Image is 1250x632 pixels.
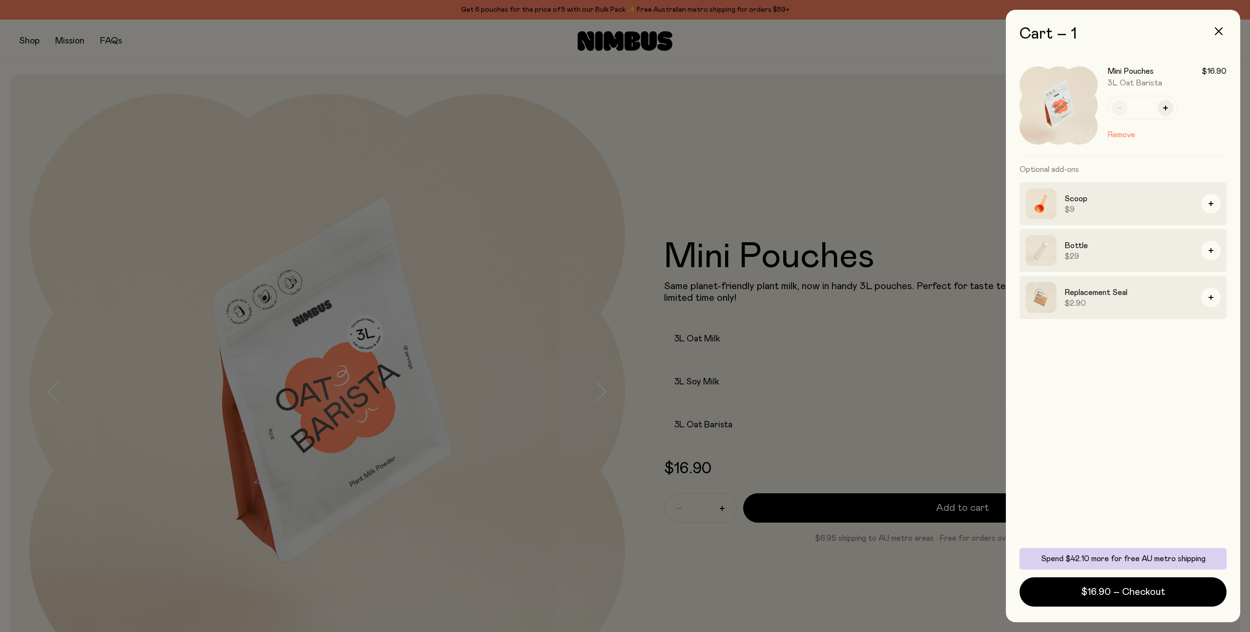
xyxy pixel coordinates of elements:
button: $16.90 – Checkout [1020,577,1227,607]
h3: Scoop [1064,193,1193,205]
h3: Bottle [1064,240,1193,252]
h2: Cart – 1 [1020,25,1227,43]
h3: Mini Pouches [1107,66,1154,76]
span: $16.90 – Checkout [1081,585,1165,599]
span: $2.90 [1064,298,1193,308]
p: Spend $42.10 more for free AU metro shipping [1025,554,1221,564]
h3: Replacement Seal [1064,287,1193,298]
button: Remove [1107,129,1135,141]
h3: Optional add-ons [1020,157,1227,182]
span: 3L Oat Barista [1107,79,1162,87]
span: $16.90 [1202,66,1227,76]
span: $9 [1064,205,1193,214]
span: $29 [1064,252,1193,261]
